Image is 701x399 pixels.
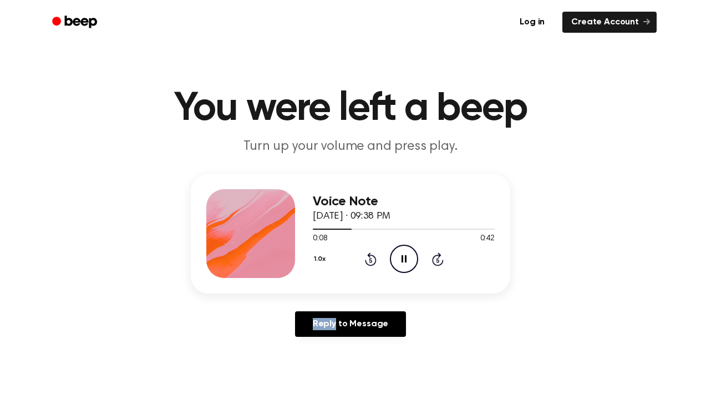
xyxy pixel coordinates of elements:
[44,12,107,33] a: Beep
[509,9,556,35] a: Log in
[480,233,495,245] span: 0:42
[313,211,390,221] span: [DATE] · 09:38 PM
[313,250,329,269] button: 1.0x
[295,311,406,337] a: Reply to Message
[313,194,495,209] h3: Voice Note
[138,138,563,156] p: Turn up your volume and press play.
[562,12,657,33] a: Create Account
[313,233,327,245] span: 0:08
[67,89,634,129] h1: You were left a beep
